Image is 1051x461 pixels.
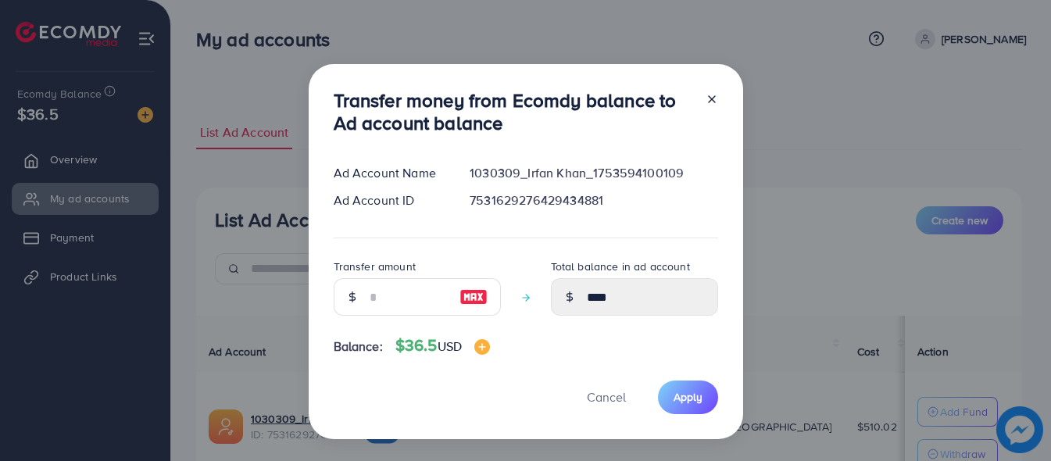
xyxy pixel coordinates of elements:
[334,89,693,134] h3: Transfer money from Ecomdy balance to Ad account balance
[457,191,730,209] div: 7531629276429434881
[551,259,690,274] label: Total balance in ad account
[459,288,488,306] img: image
[334,259,416,274] label: Transfer amount
[587,388,626,406] span: Cancel
[567,381,645,414] button: Cancel
[321,191,458,209] div: Ad Account ID
[395,336,490,356] h4: $36.5
[457,164,730,182] div: 1030309_Irfan Khan_1753594100109
[658,381,718,414] button: Apply
[474,339,490,355] img: image
[321,164,458,182] div: Ad Account Name
[334,338,383,356] span: Balance:
[438,338,462,355] span: USD
[674,389,702,405] span: Apply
